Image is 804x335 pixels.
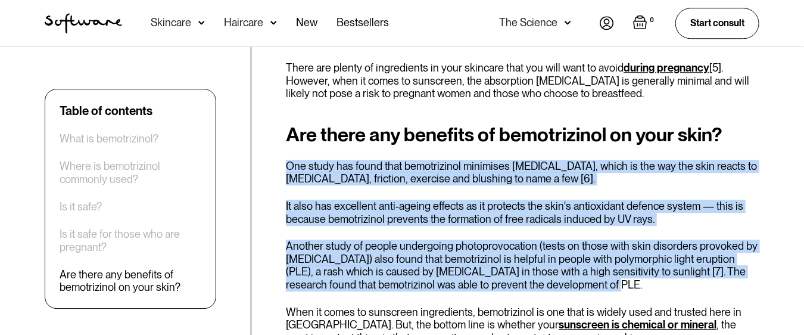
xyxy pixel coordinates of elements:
[60,268,201,294] a: Are there any benefits of bemotrizinol on your skin?
[675,8,759,38] a: Start consult
[624,61,709,74] a: during pregnancy
[60,104,152,119] div: Table of contents
[60,133,158,146] a: What is bemotrizinol?
[60,160,201,186] a: Where is bemotrizinol commonly used?
[45,13,122,33] img: Software Logo
[45,13,122,33] a: home
[60,201,102,214] a: Is it safe?
[224,17,263,29] div: Haircare
[270,17,277,29] img: arrow down
[60,228,201,254] a: Is it safe for those who are pregnant?
[633,15,656,32] a: Open empty cart
[286,200,759,225] p: It also has excellent anti-ageing effects as it protects the skin's antioxidant defence system — ...
[286,124,759,145] h2: Are there any benefits of bemotrizinol on your skin?
[565,17,571,29] img: arrow down
[559,318,716,331] a: sunscreen is chemical or mineral
[286,160,759,185] p: One study has found that bemotrizinol minimises [MEDICAL_DATA], which is the way the skin reacts ...
[647,15,656,26] div: 0
[286,240,759,291] p: Another study of people undergoing photoprovocation (tests on those with skin disorders provoked ...
[286,61,759,100] p: There are plenty of ingredients in your skincare that you will want to avoid [5]. However, when i...
[198,17,205,29] img: arrow down
[499,17,557,29] div: The Science
[151,17,191,29] div: Skincare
